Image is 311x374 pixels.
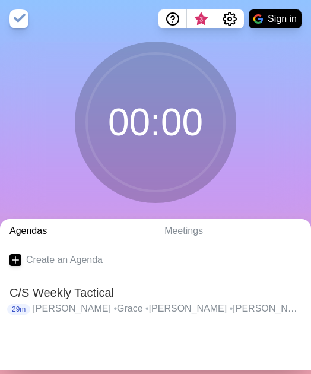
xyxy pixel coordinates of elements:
p: 29m [7,304,30,315]
h2: C/S Weekly Tactical [9,284,302,302]
button: Settings [215,9,244,28]
button: What’s new [187,9,215,28]
p: [PERSON_NAME] Grace [PERSON_NAME] [PERSON_NAME] Progress Review & Update on Action Items Concerns... [33,302,302,316]
img: google logo [253,14,263,24]
span: • [230,303,233,313]
img: timeblocks logo [9,9,28,28]
span: • [113,303,117,313]
button: Help [158,9,187,28]
span: • [145,303,149,313]
span: 3 [196,15,206,24]
button: Sign in [249,9,302,28]
a: Meetings [155,219,311,243]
